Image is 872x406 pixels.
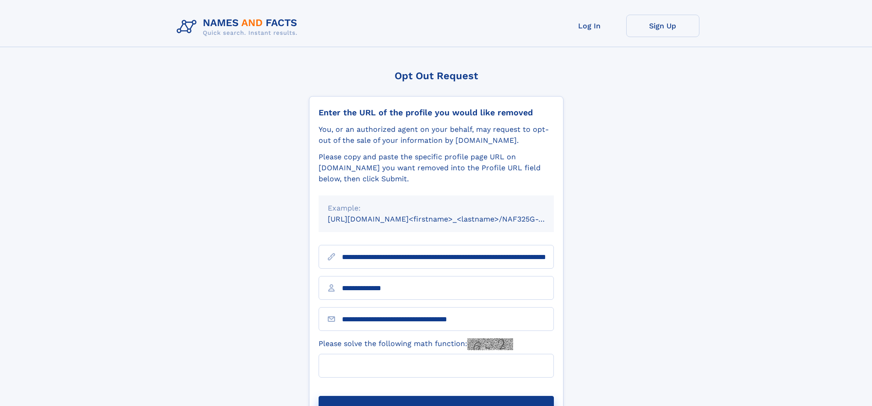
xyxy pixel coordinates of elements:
[319,338,513,350] label: Please solve the following math function:
[309,70,563,81] div: Opt Out Request
[319,152,554,184] div: Please copy and paste the specific profile page URL on [DOMAIN_NAME] you want removed into the Pr...
[328,203,545,214] div: Example:
[173,15,305,39] img: Logo Names and Facts
[319,124,554,146] div: You, or an authorized agent on your behalf, may request to opt-out of the sale of your informatio...
[626,15,699,37] a: Sign Up
[319,108,554,118] div: Enter the URL of the profile you would like removed
[553,15,626,37] a: Log In
[328,215,571,223] small: [URL][DOMAIN_NAME]<firstname>_<lastname>/NAF325G-xxxxxxxx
